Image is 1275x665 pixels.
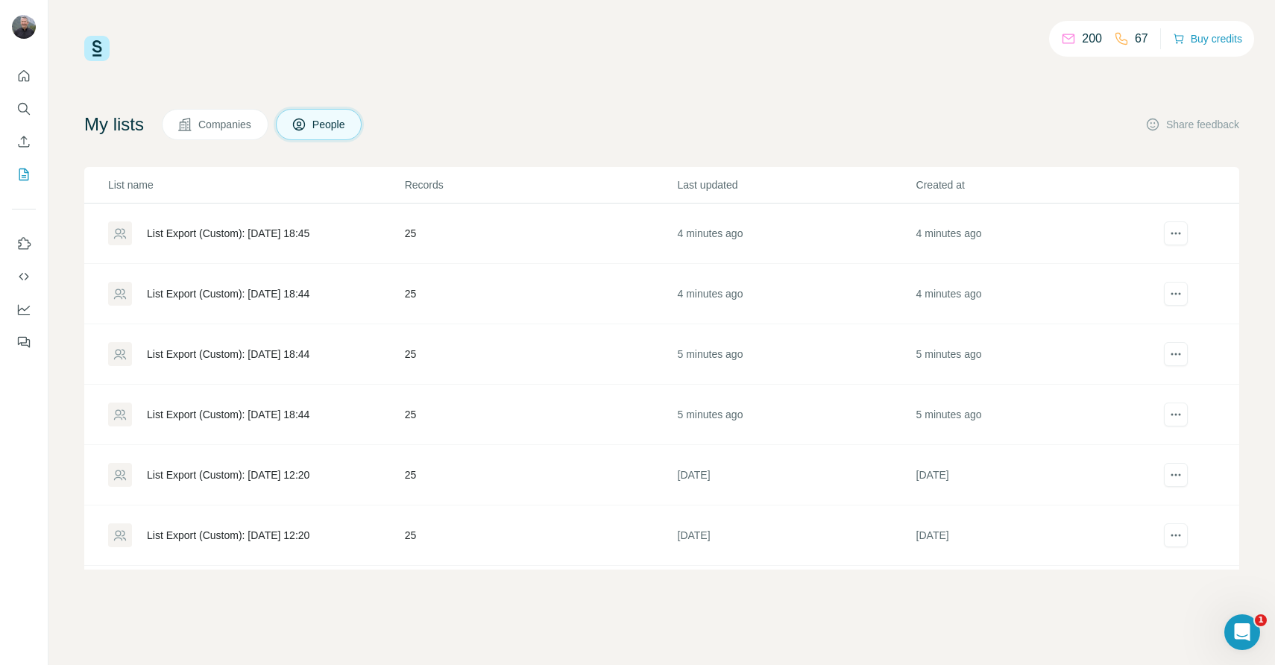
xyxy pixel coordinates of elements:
[84,36,110,61] img: Surfe Logo
[916,204,1154,264] td: 4 minutes ago
[12,296,36,323] button: Dashboard
[677,566,916,626] td: [DATE]
[1164,282,1188,306] button: actions
[12,128,36,155] button: Enrich CSV
[1145,117,1239,132] button: Share feedback
[405,177,676,192] p: Records
[147,226,309,241] div: List Export (Custom): [DATE] 18:45
[147,407,309,422] div: List Export (Custom): [DATE] 18:44
[1164,403,1188,426] button: actions
[916,177,1153,192] p: Created at
[1224,614,1260,650] iframe: Intercom live chat
[1082,30,1102,48] p: 200
[12,95,36,122] button: Search
[677,264,916,324] td: 4 minutes ago
[198,117,253,132] span: Companies
[1255,614,1267,626] span: 1
[12,63,36,89] button: Quick start
[12,161,36,188] button: My lists
[677,385,916,445] td: 5 minutes ago
[84,113,144,136] h4: My lists
[108,177,403,192] p: List name
[1164,221,1188,245] button: actions
[1135,30,1148,48] p: 67
[677,204,916,264] td: 4 minutes ago
[678,177,915,192] p: Last updated
[916,445,1154,505] td: [DATE]
[916,385,1154,445] td: 5 minutes ago
[404,385,677,445] td: 25
[916,324,1154,385] td: 5 minutes ago
[12,230,36,257] button: Use Surfe on LinkedIn
[312,117,347,132] span: People
[1164,342,1188,366] button: actions
[916,505,1154,566] td: [DATE]
[147,528,309,543] div: List Export (Custom): [DATE] 12:20
[404,445,677,505] td: 25
[677,324,916,385] td: 5 minutes ago
[404,264,677,324] td: 25
[404,505,677,566] td: 25
[12,15,36,39] img: Avatar
[147,467,309,482] div: List Export (Custom): [DATE] 12:20
[404,204,677,264] td: 25
[12,263,36,290] button: Use Surfe API
[404,566,677,626] td: 25
[12,329,36,356] button: Feedback
[1164,463,1188,487] button: actions
[147,347,309,362] div: List Export (Custom): [DATE] 18:44
[916,566,1154,626] td: [DATE]
[1164,523,1188,547] button: actions
[677,505,916,566] td: [DATE]
[147,286,309,301] div: List Export (Custom): [DATE] 18:44
[404,324,677,385] td: 25
[1173,28,1242,49] button: Buy credits
[916,264,1154,324] td: 4 minutes ago
[677,445,916,505] td: [DATE]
